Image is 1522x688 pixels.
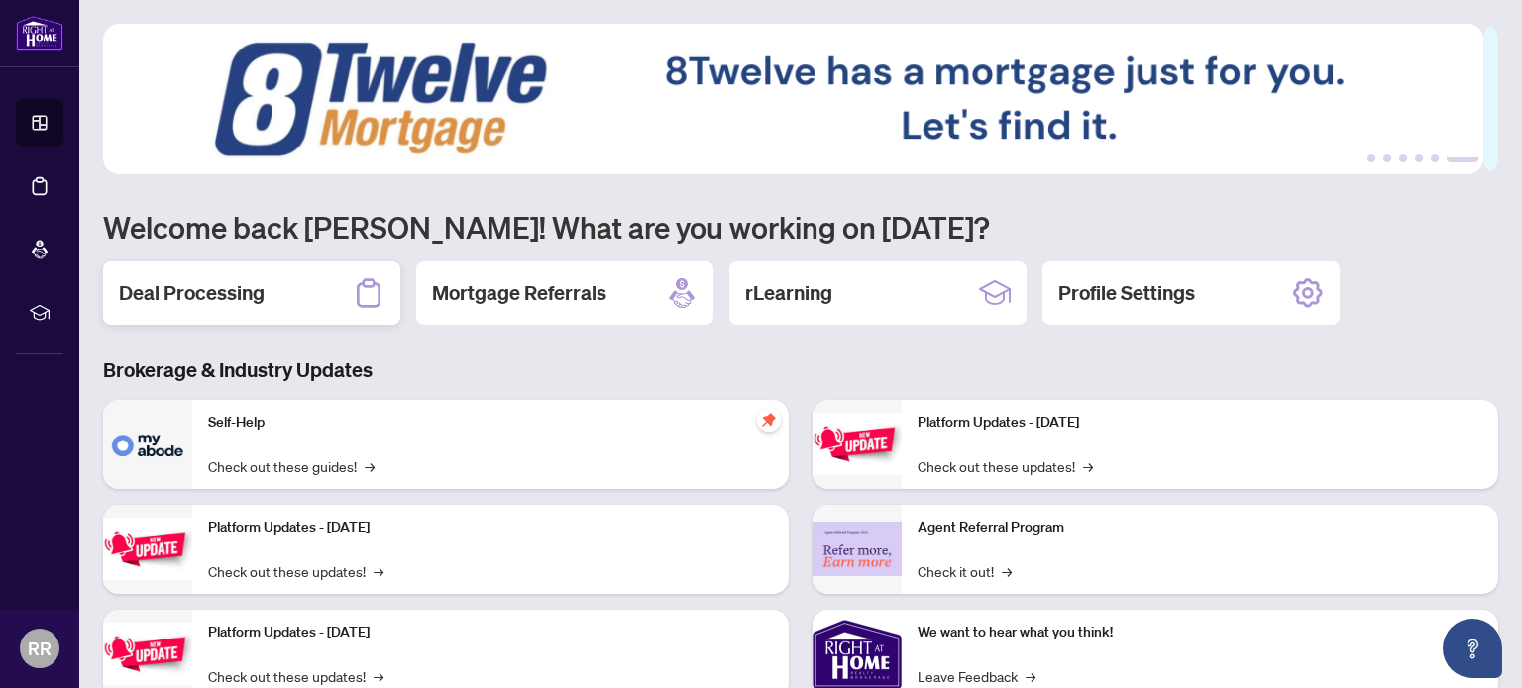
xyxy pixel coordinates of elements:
[1002,560,1012,582] span: →
[432,279,606,307] h2: Mortgage Referrals
[918,412,1482,434] p: Platform Updates - [DATE]
[119,279,265,307] h2: Deal Processing
[918,622,1482,643] p: We want to hear what you think!
[28,635,52,662] span: RR
[208,412,773,434] p: Self-Help
[813,522,902,576] img: Agent Referral Program
[1431,154,1439,162] button: 5
[103,518,192,580] img: Platform Updates - September 16, 2025
[918,455,1093,477] a: Check out these updates!→
[745,279,832,307] h2: rLearning
[1443,619,1502,678] button: Open asap
[16,15,63,51] img: logo
[813,413,902,475] img: Platform Updates - June 23, 2025
[918,517,1482,539] p: Agent Referral Program
[208,560,383,582] a: Check out these updates!→
[1447,154,1478,162] button: 6
[1399,154,1407,162] button: 3
[918,665,1035,687] a: Leave Feedback→
[208,665,383,687] a: Check out these updates!→
[103,356,1498,384] h3: Brokerage & Industry Updates
[374,560,383,582] span: →
[1058,279,1195,307] h2: Profile Settings
[208,455,375,477] a: Check out these guides!→
[1383,154,1391,162] button: 2
[365,455,375,477] span: →
[1083,455,1093,477] span: →
[103,208,1498,246] h1: Welcome back [PERSON_NAME]! What are you working on [DATE]?
[757,408,781,432] span: pushpin
[1415,154,1423,162] button: 4
[208,622,773,643] p: Platform Updates - [DATE]
[1026,665,1035,687] span: →
[374,665,383,687] span: →
[918,560,1012,582] a: Check it out!→
[208,517,773,539] p: Platform Updates - [DATE]
[1367,154,1375,162] button: 1
[103,623,192,685] img: Platform Updates - July 21, 2025
[103,400,192,489] img: Self-Help
[103,24,1483,174] img: Slide 5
